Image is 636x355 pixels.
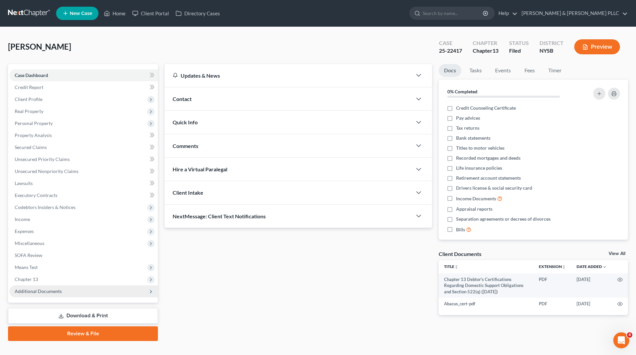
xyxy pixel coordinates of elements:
a: Directory Cases [172,7,223,19]
span: Means Test [15,264,38,270]
a: Secured Claims [9,141,158,153]
span: Titles to motor vehicles [456,145,504,151]
a: Events [490,64,516,77]
a: Timer [543,64,567,77]
div: Chapter [473,39,498,47]
span: 13 [492,47,498,54]
span: New Case [70,11,92,16]
i: expand_more [603,265,607,269]
span: Income Documents [456,195,496,202]
a: Unsecured Nonpriority Claims [9,165,158,177]
div: NYSB [540,47,564,55]
span: Income [15,216,30,222]
div: Chapter [473,47,498,55]
a: Date Added expand_more [577,264,607,269]
a: Extensionunfold_more [539,264,566,269]
a: View All [609,251,625,256]
a: Credit Report [9,81,158,93]
a: Unsecured Priority Claims [9,153,158,165]
a: Fees [519,64,540,77]
span: Chapter 13 [15,276,38,282]
button: Preview [574,39,620,54]
span: Credit Counseling Certificate [456,105,516,111]
a: Review & File [8,326,158,341]
span: Appraisal reports [456,206,492,212]
a: Titleunfold_more [444,264,458,269]
span: SOFA Review [15,252,42,258]
span: Codebtors Insiders & Notices [15,204,75,210]
a: Download & Print [8,308,158,324]
span: [PERSON_NAME] [8,42,71,51]
td: [DATE] [571,273,612,298]
i: unfold_more [454,265,458,269]
span: Unsecured Priority Claims [15,156,70,162]
span: Life insurance policies [456,165,502,171]
a: SOFA Review [9,249,158,261]
iframe: Intercom live chat [613,332,629,348]
span: 4 [627,332,632,338]
div: 25-22417 [439,47,462,55]
span: Secured Claims [15,144,47,150]
span: Bills [456,226,465,233]
a: [PERSON_NAME] & [PERSON_NAME] PLLC [518,7,628,19]
a: Executory Contracts [9,189,158,201]
span: Property Analysis [15,132,52,138]
td: [DATE] [571,298,612,310]
div: Filed [509,47,529,55]
span: Expenses [15,228,34,234]
span: Comments [173,143,198,149]
span: Executory Contracts [15,192,57,198]
span: Separation agreements or decrees of divorces [456,216,551,222]
a: Docs [439,64,461,77]
div: Case [439,39,462,47]
a: Property Analysis [9,129,158,141]
td: Chapter 13 Debtor's Certifications Regarding Domestic Support Obligations and Section 522(q) ([DA... [439,273,534,298]
span: NextMessage: Client Text Notifications [173,213,266,219]
span: Tax returns [456,125,479,131]
span: Credit Report [15,84,43,90]
span: Drivers license & social security card [456,185,532,191]
td: PDF [534,298,571,310]
span: Contact [173,96,192,102]
a: Case Dashboard [9,69,158,81]
i: unfold_more [562,265,566,269]
div: District [540,39,564,47]
span: Client Intake [173,189,203,196]
span: Personal Property [15,120,53,126]
span: Unsecured Nonpriority Claims [15,168,78,174]
a: Tasks [464,64,487,77]
div: Client Documents [439,250,481,257]
strong: 0% Completed [447,89,477,94]
span: Hire a Virtual Paralegal [173,166,227,172]
span: Retirement account statements [456,175,521,181]
a: Home [100,7,129,19]
a: Lawsuits [9,177,158,189]
span: Recorded mortgages and deeds [456,155,520,161]
span: Bank statements [456,135,490,141]
span: Lawsuits [15,180,33,186]
div: Updates & News [173,72,404,79]
span: Pay advices [456,115,480,121]
span: Miscellaneous [15,240,44,246]
td: Abacus_cert-pdf [439,298,534,310]
a: Client Portal [129,7,172,19]
span: Quick Info [173,119,198,125]
span: Case Dashboard [15,72,48,78]
div: Status [509,39,529,47]
td: PDF [534,273,571,298]
span: Client Profile [15,96,42,102]
span: Additional Documents [15,288,62,294]
a: Help [495,7,517,19]
span: Real Property [15,108,43,114]
input: Search by name... [423,7,484,19]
